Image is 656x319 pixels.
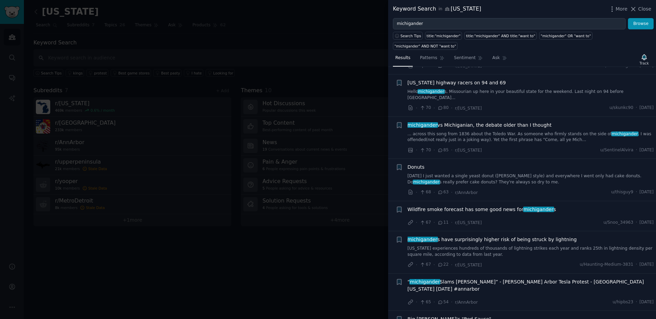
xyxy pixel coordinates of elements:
[420,299,431,305] span: 65
[409,279,440,285] span: michigander
[400,33,421,38] span: Search Tips
[580,262,633,268] span: u/Haunting-Medium-3831
[541,33,591,38] div: "michigander" OR "want to"
[638,5,651,13] span: Close
[434,105,435,112] span: ·
[395,55,410,61] span: Results
[637,52,651,67] button: Track
[437,147,449,153] span: 85
[416,147,417,154] span: ·
[416,261,417,268] span: ·
[451,189,452,196] span: ·
[393,5,481,13] div: Keyword Search [US_STATE]
[455,106,482,111] span: r/[US_STATE]
[437,189,449,195] span: 63
[455,220,482,225] span: r/[US_STATE]
[420,189,431,195] span: 68
[434,147,435,154] span: ·
[408,131,654,143] a: ... across this song from 1836 about the Toledo War. As someone who firmly stands on the side ofm...
[451,261,452,268] span: ·
[408,89,654,101] a: Hellomichiganders, Missourian up here in your beautiful state for the weekend. Last night on 94 b...
[437,262,449,268] span: 22
[611,189,633,195] span: u/thisguy9
[393,32,423,40] button: Search Tips
[420,220,431,226] span: 67
[434,261,435,268] span: ·
[408,206,556,213] a: Wildfire smoke forecast has some good news formichiganders
[408,236,577,243] span: s have surprisingly higher risk of being struck by lightning
[408,164,425,171] span: Donuts
[408,246,654,258] a: [US_STATE] experiences hundreds of thousands of lightning strikes each year and ranks 25th in lig...
[408,122,552,129] span: vs Michiganian, the debate older than I thought
[609,5,628,13] button: More
[416,105,417,112] span: ·
[420,55,437,61] span: Patterns
[407,237,438,242] span: michigander
[523,207,554,212] span: michigander
[434,189,435,196] span: ·
[636,189,637,195] span: ·
[420,105,431,111] span: 70
[407,122,438,128] span: michigander
[640,220,654,226] span: [DATE]
[610,105,633,111] span: u/skunkc90
[434,219,435,226] span: ·
[408,173,654,185] a: [DATE] I just wanted a single yeast donut ([PERSON_NAME] style) and everywhere I went only had ca...
[427,33,461,38] div: title:"michigander"
[636,220,637,226] span: ·
[492,55,500,61] span: Ask
[616,5,628,13] span: More
[640,189,654,195] span: [DATE]
[418,53,447,67] a: Patterns
[393,18,626,30] input: Try a keyword related to your business
[455,148,482,153] span: r/[US_STATE]
[437,220,449,226] span: 11
[603,220,633,226] span: u/Snoo_34963
[452,53,485,67] a: Sentiment
[455,263,482,267] span: r/[US_STATE]
[640,262,654,268] span: [DATE]
[611,131,639,136] span: michigander
[451,299,452,306] span: ·
[640,147,654,153] span: [DATE]
[640,299,654,305] span: [DATE]
[408,79,506,86] a: [US_STATE] highway racers on 94 and 69
[454,55,476,61] span: Sentiment
[425,32,462,40] a: title:"michigander"
[451,219,452,226] span: ·
[630,5,651,13] button: Close
[420,147,431,153] span: 70
[466,33,535,38] div: title:"michigander" AND title:"want to"
[600,147,633,153] span: u/SentinelAlvira
[408,278,654,293] span: “ Slams [PERSON_NAME]” - [PERSON_NAME] Arbor Tesla Protest - [GEOGRAPHIC_DATA][US_STATE] [DATE] #...
[636,105,637,111] span: ·
[437,299,449,305] span: 54
[438,6,442,12] span: in
[455,190,478,195] span: r/AnnArbor
[451,105,452,112] span: ·
[408,122,552,129] a: michigandervs Michiganian, the debate older than I thought
[451,147,452,154] span: ·
[636,262,637,268] span: ·
[455,300,478,305] span: r/AnnArbor
[640,61,649,66] div: Track
[628,18,654,30] button: Browse
[416,189,417,196] span: ·
[408,236,577,243] a: michiganders have surprisingly higher risk of being struck by lightning
[434,299,435,306] span: ·
[408,206,556,213] span: Wildfire smoke forecast has some good news for s
[416,299,417,306] span: ·
[636,299,637,305] span: ·
[393,53,413,67] a: Results
[393,42,457,50] a: "michigander" AND NOT "want to"
[640,105,654,111] span: [DATE]
[539,32,592,40] a: "michigander" OR "want to"
[413,180,440,184] span: michigander
[464,32,537,40] a: title:"michigander" AND title:"want to"
[416,219,417,226] span: ·
[437,105,449,111] span: 80
[418,89,445,94] span: michigander
[395,44,456,48] div: "michigander" AND NOT "want to"
[636,147,637,153] span: ·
